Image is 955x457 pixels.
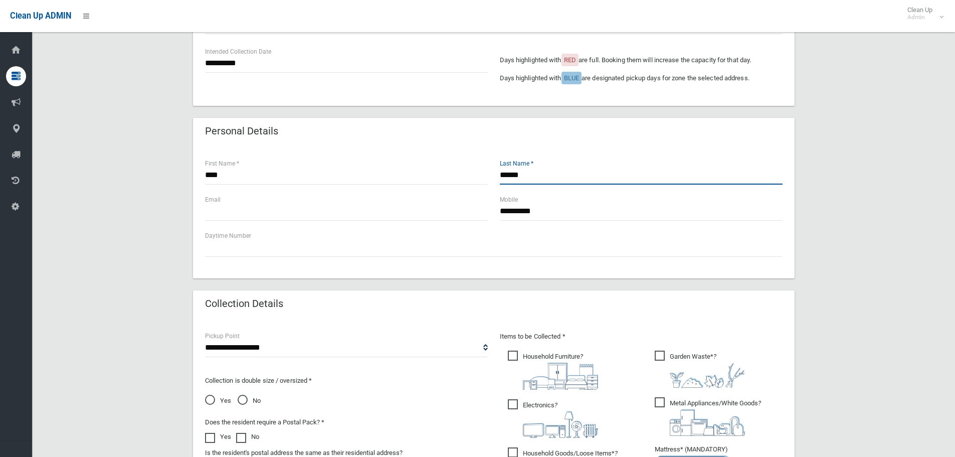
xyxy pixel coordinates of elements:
span: Metal Appliances/White Goods [655,397,761,436]
span: BLUE [564,74,579,82]
img: aa9efdbe659d29b613fca23ba79d85cb.png [523,363,598,390]
header: Personal Details [193,121,290,141]
span: No [238,395,261,407]
img: 4fd8a5c772b2c999c83690221e5242e0.png [670,363,745,388]
img: 394712a680b73dbc3d2a6a3a7ffe5a07.png [523,411,598,438]
span: Clean Up ADMIN [10,11,71,21]
span: Yes [205,395,231,407]
header: Collection Details [193,294,295,314]
p: Days highlighted with are full. Booking them will increase the capacity for that day. [500,54,783,66]
label: Does the resident require a Postal Pack? * [205,416,324,428]
span: RED [564,56,576,64]
i: ? [670,399,761,436]
span: Electronics [508,399,598,438]
span: Household Furniture [508,351,598,390]
p: Items to be Collected * [500,331,783,343]
label: No [236,431,259,443]
small: Admin [907,14,932,21]
img: 36c1b0289cb1767239cdd3de9e694f19.png [670,409,745,436]
label: Yes [205,431,231,443]
p: Collection is double size / oversized * [205,375,488,387]
span: Clean Up [902,6,942,21]
i: ? [523,353,598,390]
i: ? [523,401,598,438]
span: Garden Waste* [655,351,745,388]
p: Days highlighted with are designated pickup days for zone the selected address. [500,72,783,84]
i: ? [670,353,745,388]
